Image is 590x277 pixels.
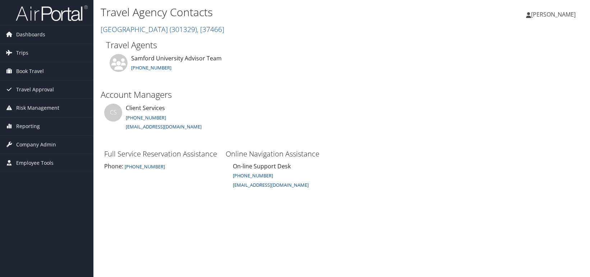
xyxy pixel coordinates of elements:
h2: Travel Agents [106,39,577,51]
span: Risk Management [16,99,59,117]
a: [PHONE_NUMBER] [131,64,171,71]
a: [EMAIL_ADDRESS][DOMAIN_NAME] [126,123,202,130]
a: [PHONE_NUMBER] [126,114,166,121]
span: Book Travel [16,62,44,80]
span: [PERSON_NAME] [531,10,576,18]
a: [EMAIL_ADDRESS][DOMAIN_NAME] [233,181,309,189]
h3: Online Navigation Assistance [226,149,340,159]
div: Phone: [104,162,218,171]
h1: Travel Agency Contacts [101,5,422,20]
span: Client Services [126,104,165,112]
div: CS [104,104,122,122]
span: ( 301329 ) [170,24,197,34]
a: [PHONE_NUMBER] [123,162,165,170]
span: Reporting [16,117,40,135]
span: Samford University Advisor Team [131,54,222,62]
a: [PERSON_NAME] [526,4,583,25]
span: On-line Support Desk [233,162,291,170]
span: , [ 37466 ] [197,24,224,34]
a: [PHONE_NUMBER] [233,172,273,179]
span: Employee Tools [16,154,54,172]
img: airportal-logo.png [16,5,88,22]
small: [PHONE_NUMBER] [125,163,165,170]
span: Company Admin [16,136,56,154]
span: Trips [16,44,28,62]
a: [GEOGRAPHIC_DATA] [101,24,224,34]
span: Dashboards [16,26,45,44]
span: Travel Approval [16,81,54,99]
small: [EMAIL_ADDRESS][DOMAIN_NAME] [233,182,309,188]
h3: Full Service Reservation Assistance [104,149,218,159]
